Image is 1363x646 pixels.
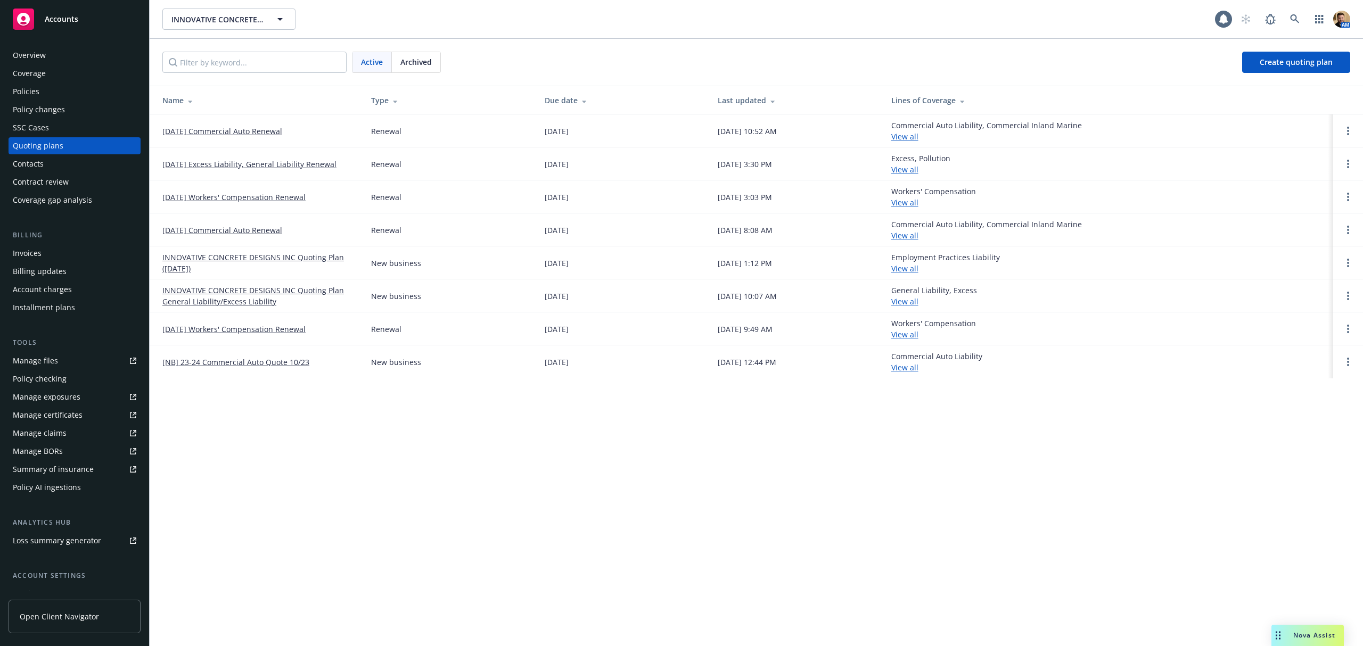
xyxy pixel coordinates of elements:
div: [DATE] 8:08 AM [718,225,773,236]
a: Open options [1342,223,1354,236]
div: Coverage [13,65,46,82]
input: Filter by keyword... [162,52,347,73]
div: [DATE] [545,159,569,170]
a: Service team [9,585,141,602]
a: Manage certificates [9,407,141,424]
div: Workers' Compensation [891,318,976,340]
div: Type [371,95,528,106]
div: Due date [545,95,701,106]
a: Invoices [9,245,141,262]
a: Account charges [9,281,141,298]
div: Analytics hub [9,517,141,528]
a: Open options [1342,355,1354,368]
a: Contract review [9,173,141,191]
div: Last updated [718,95,874,106]
div: [DATE] 10:52 AM [718,126,777,137]
div: Installment plans [13,299,75,316]
div: Renewal [371,225,401,236]
div: [DATE] 1:12 PM [718,258,772,269]
a: View all [891,362,918,372]
a: View all [891,164,918,175]
div: Employment Practices Liability [891,252,1000,274]
div: Manage claims [13,425,67,442]
span: Open Client Navigator [20,611,99,622]
a: Manage exposures [9,388,141,405]
span: Accounts [45,15,78,23]
div: Policy AI ingestions [13,479,81,496]
div: [DATE] 3:03 PM [718,192,772,203]
a: Policy changes [9,101,141,118]
div: Renewal [371,159,401,170]
a: View all [891,230,918,241]
a: INNOVATIVE CONCRETE DESIGNS INC Quoting Plan General Liability/Excess Liability [162,285,354,307]
div: Tools [9,337,141,348]
div: Commercial Auto Liability, Commercial Inland Marine [891,120,1082,142]
a: SSC Cases [9,119,141,136]
div: Policy checking [13,370,67,387]
a: INNOVATIVE CONCRETE DESIGNS INC Quoting Plan ([DATE]) [162,252,354,274]
span: Nova Assist [1293,631,1335,640]
div: Account settings [9,570,141,581]
div: Billing [9,230,141,241]
img: photo [1333,11,1350,28]
a: Policy AI ingestions [9,479,141,496]
a: Search [1284,9,1305,30]
a: Manage files [9,352,141,369]
div: New business [371,258,421,269]
div: Overview [13,47,46,64]
div: Drag to move [1271,625,1285,646]
div: [DATE] [545,192,569,203]
div: Account charges [13,281,72,298]
div: Manage certificates [13,407,83,424]
a: Open options [1342,289,1354,302]
div: Summary of insurance [13,461,94,478]
div: [DATE] 10:07 AM [718,291,777,302]
a: Overview [9,47,141,64]
a: Policy checking [9,370,141,387]
a: Billing updates [9,263,141,280]
span: Archived [400,56,432,68]
a: Open options [1342,256,1354,269]
a: [DATE] Excess Liability, General Liability Renewal [162,159,336,170]
a: Open options [1342,322,1354,335]
button: Nova Assist [1271,625,1344,646]
a: [DATE] Commercial Auto Renewal [162,126,282,137]
div: SSC Cases [13,119,49,136]
div: Billing updates [13,263,67,280]
div: [DATE] [545,258,569,269]
div: [DATE] [545,357,569,368]
div: Policies [13,83,39,100]
a: View all [891,329,918,339]
a: Policies [9,83,141,100]
div: Contacts [13,155,44,172]
div: [DATE] [545,324,569,335]
a: Quoting plans [9,137,141,154]
a: Coverage [9,65,141,82]
a: Installment plans [9,299,141,316]
a: View all [891,296,918,307]
a: Contacts [9,155,141,172]
div: Commercial Auto Liability, Commercial Inland Marine [891,219,1082,241]
div: Service team [13,585,59,602]
a: [DATE] Workers' Compensation Renewal [162,324,306,335]
div: Manage exposures [13,388,80,405]
div: New business [371,357,421,368]
div: [DATE] 12:44 PM [718,357,776,368]
a: View all [891,263,918,274]
a: Open options [1342,125,1354,137]
div: Lines of Coverage [891,95,1325,106]
a: Coverage gap analysis [9,192,141,209]
a: Manage BORs [9,443,141,460]
div: Loss summary generator [13,532,101,549]
a: Open options [1342,158,1354,170]
div: Invoices [13,245,42,262]
div: Contract review [13,173,69,191]
div: Renewal [371,192,401,203]
a: Summary of insurance [9,461,141,478]
div: [DATE] 3:30 PM [718,159,772,170]
button: INNOVATIVE CONCRETE DESIGNS INC [162,9,295,30]
div: Name [162,95,354,106]
a: Switch app [1309,9,1330,30]
a: View all [891,131,918,142]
